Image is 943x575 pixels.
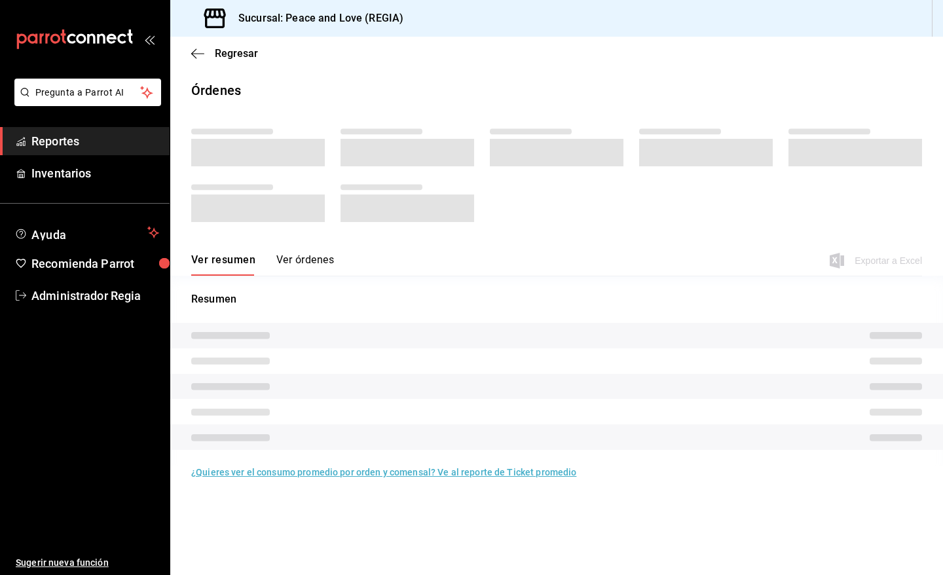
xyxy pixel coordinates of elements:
button: Pregunta a Parrot AI [14,79,161,106]
button: Ver resumen [191,253,255,276]
span: Inventarios [31,164,159,182]
button: Regresar [191,47,258,60]
p: Resumen [191,291,922,307]
span: Sugerir nueva función [16,556,159,570]
h3: Sucursal: Peace and Love (REGIA) [228,10,403,26]
span: Recomienda Parrot [31,255,159,272]
span: Ayuda [31,225,142,240]
span: Reportes [31,132,159,150]
span: Regresar [215,47,258,60]
div: navigation tabs [191,253,334,276]
button: open_drawer_menu [144,34,155,45]
button: Ver órdenes [276,253,334,276]
span: Pregunta a Parrot AI [35,86,141,100]
a: ¿Quieres ver el consumo promedio por orden y comensal? Ve al reporte de Ticket promedio [191,467,576,477]
div: Órdenes [191,81,241,100]
span: Administrador Regia [31,287,159,305]
a: Pregunta a Parrot AI [9,95,161,109]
